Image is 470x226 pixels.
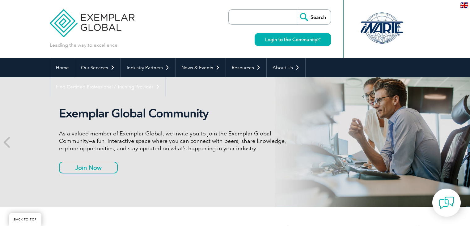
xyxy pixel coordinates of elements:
a: Industry Partners [121,58,175,77]
a: Resources [226,58,266,77]
p: Leading the way to excellence [50,42,117,49]
a: About Us [267,58,305,77]
h2: Exemplar Global Community [59,106,291,121]
a: Home [50,58,75,77]
a: BACK TO TOP [9,213,41,226]
a: Join Now [59,162,118,173]
a: Login to the Community [255,33,331,46]
a: News & Events [176,58,226,77]
input: Search [297,10,331,24]
img: contact-chat.png [439,195,454,211]
img: en [460,2,468,8]
a: Our Services [75,58,121,77]
p: As a valued member of Exemplar Global, we invite you to join the Exemplar Global Community—a fun,... [59,130,291,152]
img: open_square.png [317,38,320,41]
a: Find Certified Professional / Training Provider [50,77,166,96]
